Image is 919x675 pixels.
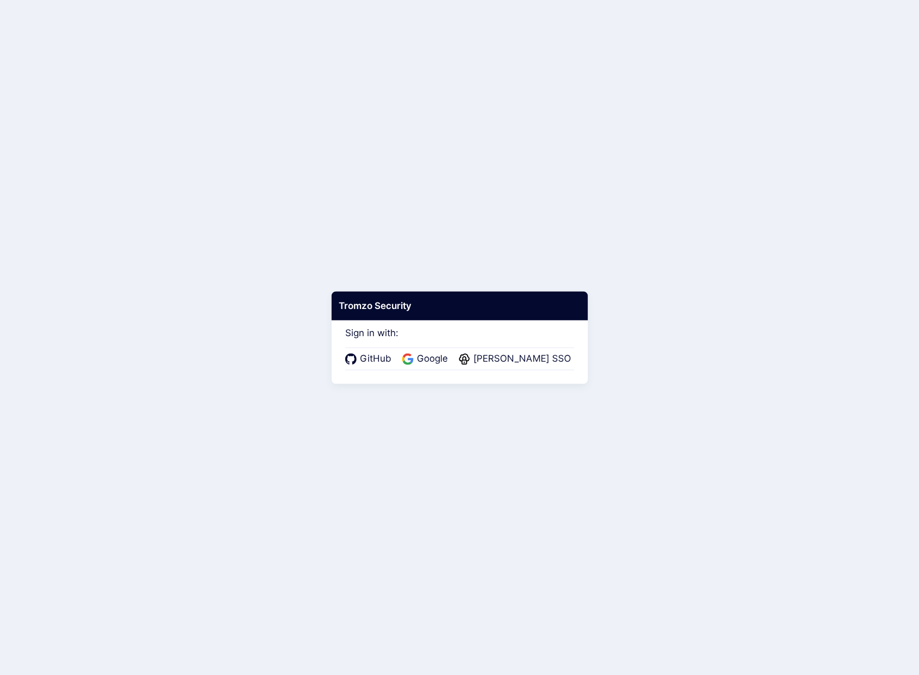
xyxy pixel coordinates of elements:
a: GitHub [345,352,395,366]
div: Tromzo Security [331,291,587,320]
span: Google [414,352,451,366]
a: Google [402,352,451,366]
span: GitHub [357,352,395,366]
span: [PERSON_NAME] SSO [470,352,574,366]
a: [PERSON_NAME] SSO [459,352,574,366]
div: Sign in with: [345,312,574,370]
